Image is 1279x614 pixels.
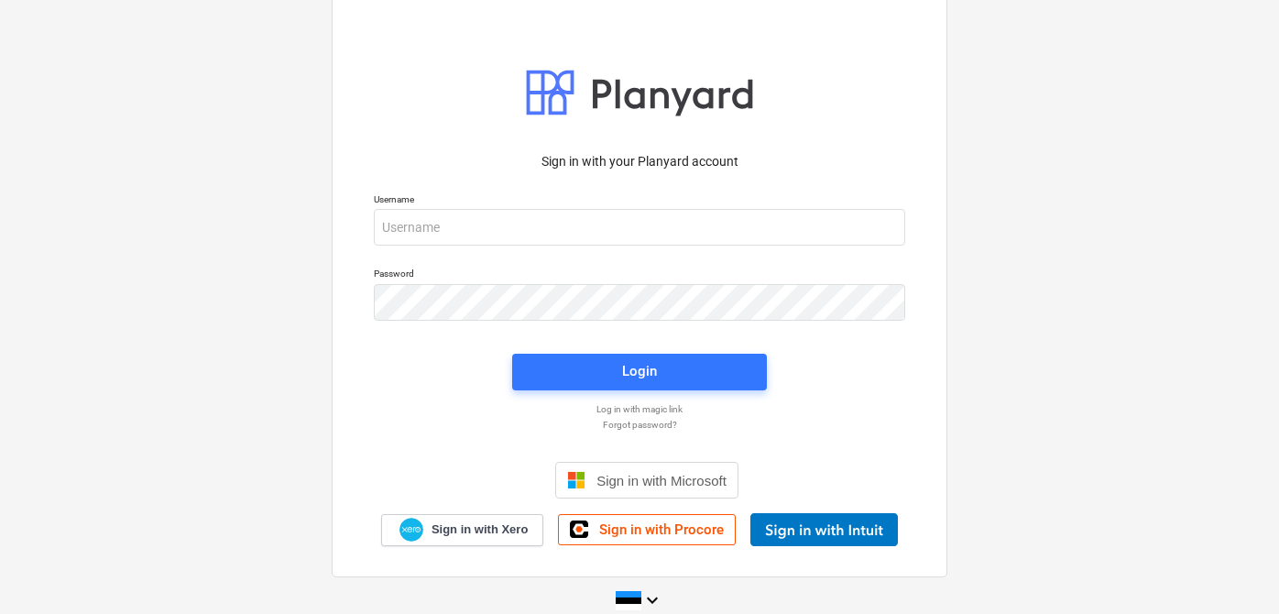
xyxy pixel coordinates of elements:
[374,268,905,283] p: Password
[374,209,905,246] input: Username
[641,589,663,611] i: keyboard_arrow_down
[558,514,736,545] a: Sign in with Procore
[374,193,905,209] p: Username
[374,152,905,171] p: Sign in with your Planyard account
[622,359,657,383] div: Login
[432,521,528,538] span: Sign in with Xero
[512,354,767,390] button: Login
[567,471,585,489] img: Microsoft logo
[596,473,727,488] span: Sign in with Microsoft
[599,521,724,538] span: Sign in with Procore
[381,514,544,546] a: Sign in with Xero
[365,403,914,415] a: Log in with magic link
[365,419,914,431] a: Forgot password?
[399,518,423,543] img: Xero logo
